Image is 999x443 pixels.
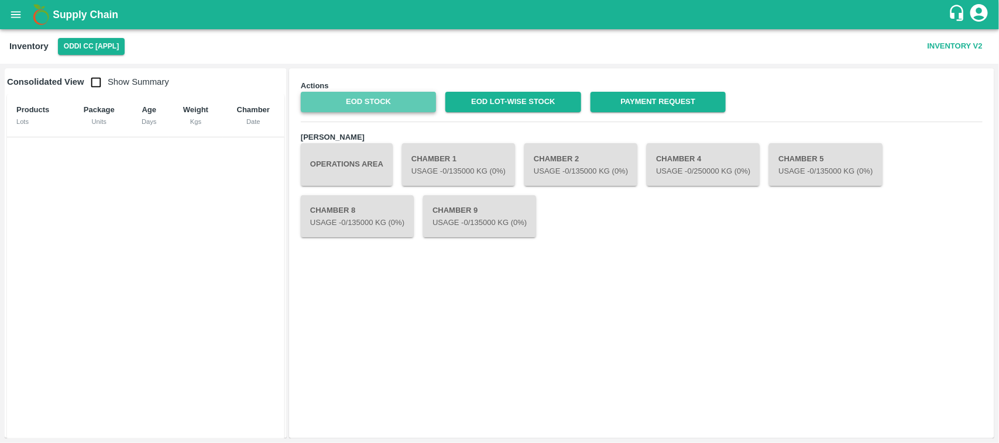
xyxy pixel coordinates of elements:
button: open drawer [2,1,29,28]
b: Actions [301,81,329,90]
a: Supply Chain [53,6,948,23]
b: Products [16,105,49,114]
div: account of current user [969,2,990,27]
a: EOD Stock [301,92,436,112]
b: Supply Chain [53,9,118,20]
b: Consolidated View [7,77,84,86]
button: Chamber 8Usage -0/135000 Kg (0%) [301,195,414,237]
b: Chamber [237,105,270,114]
button: Chamber 4Usage -0/250000 Kg (0%) [647,143,760,185]
div: Date [232,116,275,127]
p: Usage - 0 /135000 Kg (0%) [411,166,506,177]
b: [PERSON_NAME] [301,133,365,141]
div: Kgs [178,116,212,127]
div: Lots [16,116,60,127]
a: EOD Lot-wise Stock [445,92,581,112]
button: Inventory V2 [923,36,987,57]
p: Usage - 0 /135000 Kg (0%) [534,166,628,177]
div: Units [78,116,119,127]
div: Days [138,116,160,127]
img: logo [29,3,53,26]
b: Weight [183,105,208,114]
div: customer-support [948,4,969,25]
button: Chamber 9Usage -0/135000 Kg (0%) [423,195,536,237]
button: Select DC [58,38,125,55]
button: Chamber 1Usage -0/135000 Kg (0%) [402,143,515,185]
p: Usage - 0 /135000 Kg (0%) [432,217,527,229]
span: Show Summary [84,77,169,86]
button: Chamber 5Usage -0/135000 Kg (0%) [769,143,882,185]
a: Payment Request [591,92,726,112]
button: Operations Area [301,143,393,185]
p: Usage - 0 /250000 Kg (0%) [656,166,750,177]
b: Inventory [9,41,49,51]
p: Usage - 0 /135000 Kg (0%) [778,166,873,177]
button: Chamber 2Usage -0/135000 Kg (0%) [524,143,637,185]
b: Package [84,105,115,114]
b: Age [142,105,157,114]
p: Usage - 0 /135000 Kg (0%) [310,217,404,229]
